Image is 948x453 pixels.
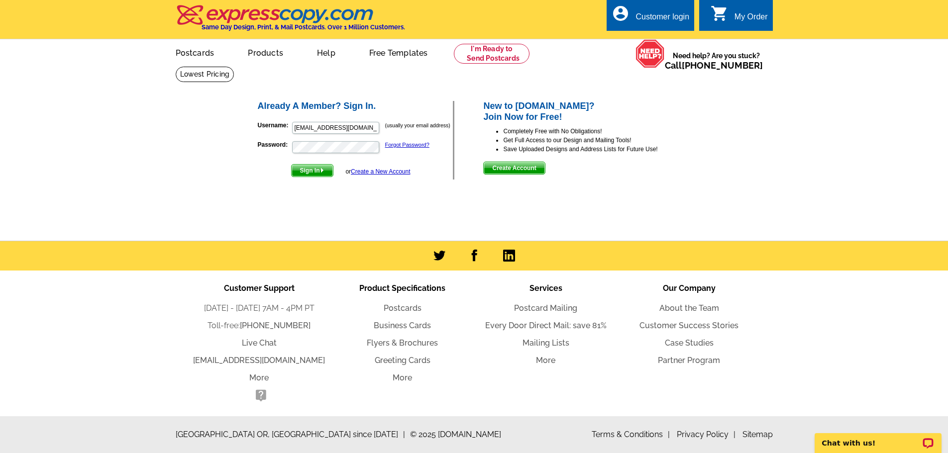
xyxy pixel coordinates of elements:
[359,283,445,293] span: Product Specifications
[484,162,544,174] span: Create Account
[735,12,768,26] div: My Order
[658,356,720,365] a: Partner Program
[682,60,763,71] a: [PHONE_NUMBER]
[224,283,295,293] span: Customer Support
[503,127,692,136] li: Completely Free with No Obligations!
[503,136,692,145] li: Get Full Access to our Design and Mailing Tools!
[384,303,421,313] a: Postcards
[485,321,607,330] a: Every Door Direct Mail: save 81%
[385,122,450,128] small: (usually your email address)
[483,162,545,175] button: Create Account
[292,165,333,177] span: Sign In
[503,145,692,154] li: Save Uploaded Designs and Address Lists for Future Use!
[202,23,405,31] h4: Same Day Design, Print, & Mail Postcards. Over 1 Million Customers.
[665,51,768,71] span: Need help? Are you stuck?
[320,168,324,173] img: button-next-arrow-white.png
[711,11,768,23] a: shopping_cart My Order
[249,373,269,382] a: More
[291,164,333,177] button: Sign In
[188,320,331,332] li: Toll-free:
[242,338,277,348] a: Live Chat
[258,121,291,130] label: Username:
[665,338,714,348] a: Case Studies
[514,303,577,313] a: Postcard Mailing
[232,40,299,64] a: Products
[188,302,331,314] li: [DATE] - [DATE] 7AM - 4PM PT
[808,422,948,453] iframe: LiveChat chat widget
[258,101,453,112] h2: Already A Member? Sign In.
[393,373,412,382] a: More
[529,283,562,293] span: Services
[193,356,325,365] a: [EMAIL_ADDRESS][DOMAIN_NAME]
[345,167,410,176] div: or
[385,142,429,148] a: Forgot Password?
[301,40,351,64] a: Help
[663,283,716,293] span: Our Company
[374,321,431,330] a: Business Cards
[612,4,630,22] i: account_circle
[659,303,719,313] a: About the Team
[665,60,763,71] span: Call
[176,12,405,31] a: Same Day Design, Print, & Mail Postcards. Over 1 Million Customers.
[639,321,738,330] a: Customer Success Stories
[635,39,665,68] img: help
[160,40,230,64] a: Postcards
[176,429,405,441] span: [GEOGRAPHIC_DATA] OR, [GEOGRAPHIC_DATA] since [DATE]
[375,356,430,365] a: Greeting Cards
[592,430,670,439] a: Terms & Conditions
[367,338,438,348] a: Flyers & Brochures
[612,11,689,23] a: account_circle Customer login
[523,338,569,348] a: Mailing Lists
[635,12,689,26] div: Customer login
[677,430,736,439] a: Privacy Policy
[240,321,311,330] a: [PHONE_NUMBER]
[742,430,773,439] a: Sitemap
[351,168,410,175] a: Create a New Account
[711,4,729,22] i: shopping_cart
[258,140,291,149] label: Password:
[483,101,692,122] h2: New to [DOMAIN_NAME]? Join Now for Free!
[410,429,501,441] span: © 2025 [DOMAIN_NAME]
[536,356,555,365] a: More
[353,40,444,64] a: Free Templates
